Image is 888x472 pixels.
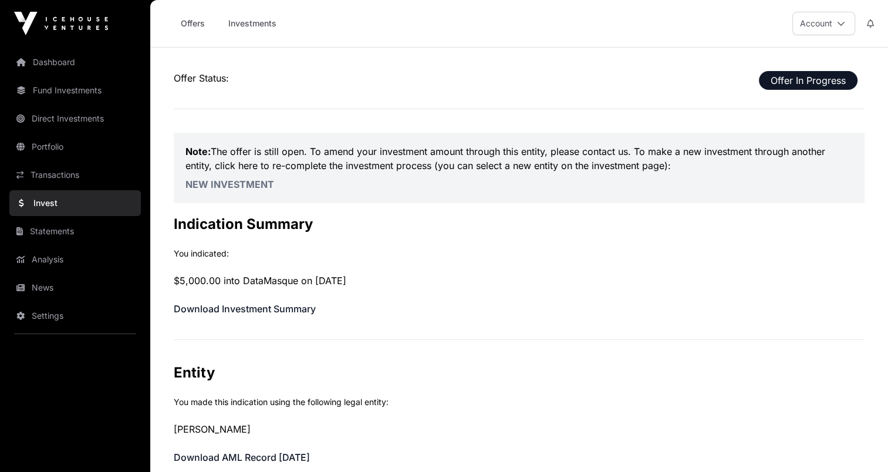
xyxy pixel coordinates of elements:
p: Offer Status: [174,71,865,85]
img: Icehouse Ventures Logo [14,12,108,35]
h2: Entity [174,363,865,382]
h2: Indication Summary [174,215,865,234]
a: Settings [9,303,141,329]
span: Offer In Progress [759,71,857,90]
p: $5,000.00 into DataMasque on [DATE] [174,274,865,288]
p: [PERSON_NAME] [174,422,865,436]
a: Transactions [9,162,141,188]
a: Analysis [9,247,141,272]
p: You indicated: [174,248,865,259]
button: Account [792,12,855,35]
a: Offers [169,12,216,35]
a: Investments [221,12,284,35]
strong: Note: [185,146,211,157]
a: Fund Investments [9,77,141,103]
a: News [9,275,141,301]
a: Portfolio [9,134,141,160]
a: Dashboard [9,49,141,75]
a: Statements [9,218,141,244]
p: The offer is still open. To amend your investment amount through this entity, please contact us. ... [185,144,853,173]
a: Download Investment Summary [174,303,316,315]
p: You made this indication using the following legal entity: [174,396,865,408]
a: Download AML Record [DATE] [174,451,310,463]
a: Invest [9,190,141,216]
iframe: Chat Widget [829,416,888,472]
a: New Investment [185,178,274,190]
a: Direct Investments [9,106,141,132]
